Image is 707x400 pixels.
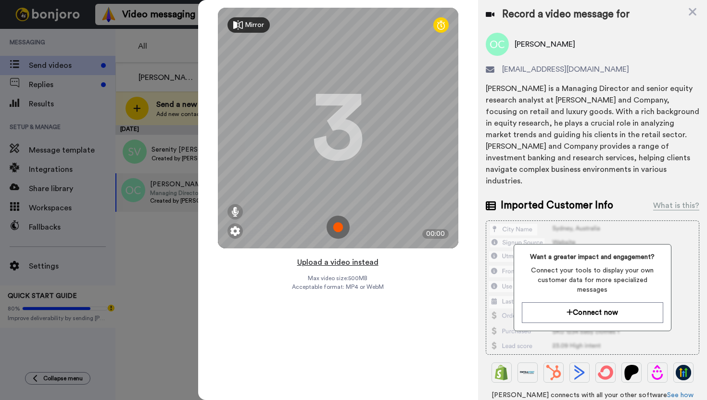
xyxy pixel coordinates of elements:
span: Connect your tools to display your own customer data for more specialized messages [522,266,663,295]
span: Max video size: 500 MB [308,274,368,282]
img: ic_record_start.svg [327,216,350,239]
img: Hubspot [546,365,561,380]
button: Upload a video instead [294,256,381,269]
div: [PERSON_NAME] is a Managing Director and senior equity research analyst at [PERSON_NAME] and Comp... [486,83,699,187]
img: ic_gear.svg [230,226,240,236]
img: Ontraport [520,365,535,380]
button: Connect now [522,302,663,323]
img: GoHighLevel [676,365,691,380]
span: Imported Customer Info [501,198,613,213]
span: Acceptable format: MP4 or WebM [292,283,384,291]
span: [EMAIL_ADDRESS][DOMAIN_NAME] [502,64,629,75]
img: ConvertKit [598,365,613,380]
img: Patreon [624,365,639,380]
div: 3 [312,92,365,164]
span: [PERSON_NAME] connects with all your other software [486,390,699,400]
img: ActiveCampaign [572,365,587,380]
div: What is this? [653,200,699,211]
span: Want a greater impact and engagement? [522,252,663,262]
img: Shopify [494,365,509,380]
a: See how [667,392,694,399]
img: Drip [650,365,665,380]
div: 00:00 [422,229,449,239]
